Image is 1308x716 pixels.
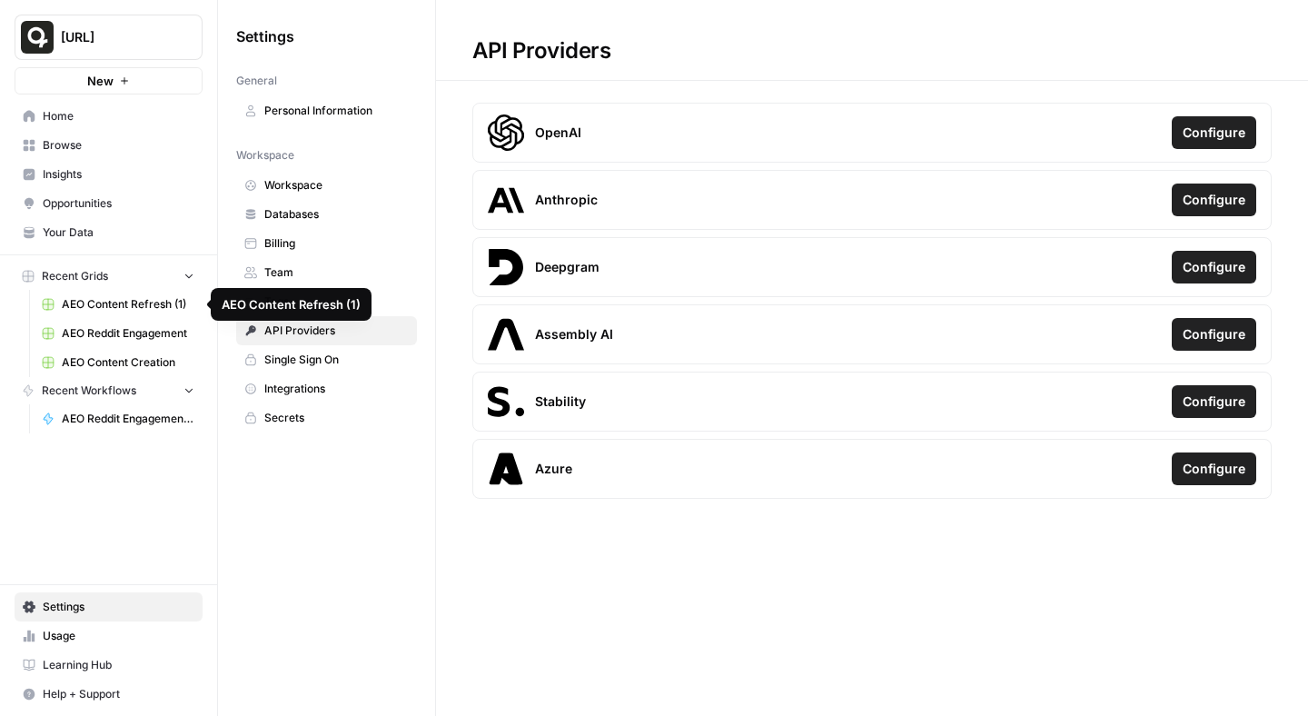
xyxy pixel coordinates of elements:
[1172,318,1256,351] button: Configure
[15,67,203,94] button: New
[236,96,417,125] a: Personal Information
[15,680,203,709] button: Help + Support
[535,460,572,478] span: Azure
[1172,116,1256,149] button: Configure
[1183,325,1245,343] span: Configure
[535,325,613,343] span: Assembly AI
[1183,460,1245,478] span: Configure
[264,103,409,119] span: Personal Information
[236,73,277,89] span: General
[15,651,203,680] a: Learning Hub
[21,21,54,54] img: Quso.ai Logo
[264,206,409,223] span: Databases
[1183,124,1245,142] span: Configure
[236,258,417,287] a: Team
[43,686,194,702] span: Help + Support
[236,229,417,258] a: Billing
[264,323,409,339] span: API Providers
[43,108,194,124] span: Home
[264,410,409,426] span: Secrets
[1172,452,1256,485] button: Configure
[34,319,203,348] a: AEO Reddit Engagement
[1172,251,1256,283] button: Configure
[34,348,203,377] a: AEO Content Creation
[42,268,108,284] span: Recent Grids
[236,403,417,433] a: Secrets
[535,124,581,142] span: OpenAI
[15,218,203,247] a: Your Data
[436,36,648,65] div: API Providers
[236,287,417,316] a: Tags
[236,25,294,47] span: Settings
[34,290,203,319] a: AEO Content Refresh (1)
[264,235,409,252] span: Billing
[264,381,409,397] span: Integrations
[42,383,136,399] span: Recent Workflows
[62,354,194,371] span: AEO Content Creation
[1183,191,1245,209] span: Configure
[264,264,409,281] span: Team
[1172,184,1256,216] button: Configure
[43,137,194,154] span: Browse
[264,293,409,310] span: Tags
[15,160,203,189] a: Insights
[535,393,586,411] span: Stability
[236,200,417,229] a: Databases
[15,102,203,131] a: Home
[1183,393,1245,411] span: Configure
[264,352,409,368] span: Single Sign On
[15,622,203,651] a: Usage
[43,195,194,212] span: Opportunities
[15,15,203,60] button: Workspace: Quso.ai
[43,166,194,183] span: Insights
[43,224,194,241] span: Your Data
[15,263,203,290] button: Recent Grids
[535,191,598,209] span: Anthropic
[15,189,203,218] a: Opportunities
[34,404,203,433] a: AEO Reddit Engagement - Fork
[43,657,194,673] span: Learning Hub
[264,177,409,194] span: Workspace
[236,345,417,374] a: Single Sign On
[61,28,171,46] span: [URL]
[43,599,194,615] span: Settings
[1183,258,1245,276] span: Configure
[236,316,417,345] a: API Providers
[87,72,114,90] span: New
[62,296,194,313] span: AEO Content Refresh (1)
[62,325,194,342] span: AEO Reddit Engagement
[62,411,194,427] span: AEO Reddit Engagement - Fork
[1172,385,1256,418] button: Configure
[236,147,294,164] span: Workspace
[15,377,203,404] button: Recent Workflows
[236,171,417,200] a: Workspace
[43,628,194,644] span: Usage
[236,374,417,403] a: Integrations
[15,592,203,622] a: Settings
[535,258,599,276] span: Deepgram
[15,131,203,160] a: Browse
